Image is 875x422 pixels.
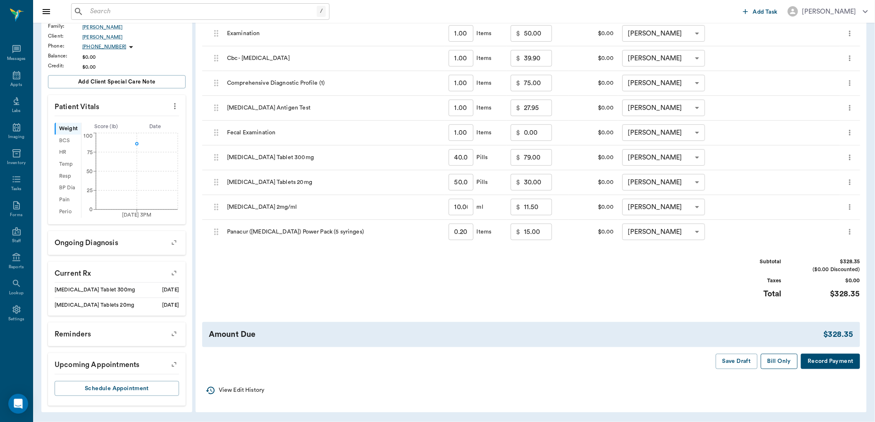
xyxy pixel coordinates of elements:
[10,212,22,218] div: Forms
[84,134,92,138] tspan: 100
[622,50,705,67] div: [PERSON_NAME]
[87,6,317,17] input: Search
[48,322,186,343] p: Reminders
[720,258,782,266] div: Subtotal
[524,100,552,116] input: 0.00
[223,21,445,46] div: Examination
[569,195,618,220] div: $0.00
[524,149,552,166] input: 0.00
[223,46,445,71] div: Cbc - [MEDICAL_DATA]
[473,153,488,162] div: Pills
[82,33,186,41] a: [PERSON_NAME]
[622,124,705,141] div: [PERSON_NAME]
[569,71,618,96] div: $0.00
[622,100,705,116] div: [PERSON_NAME]
[48,231,186,252] p: Ongoing diagnosis
[48,95,186,116] p: Patient Vitals
[82,43,126,50] p: [PHONE_NUMBER]
[824,329,853,341] div: $328.35
[7,56,26,62] div: Messages
[622,25,705,42] div: [PERSON_NAME]
[844,126,856,140] button: more
[473,178,488,186] div: Pills
[559,176,563,188] button: message
[622,75,705,91] div: [PERSON_NAME]
[524,224,552,240] input: 0.00
[516,53,521,63] p: $
[48,52,82,60] div: Balance :
[798,258,860,266] div: $328.35
[473,104,492,112] div: Items
[844,225,856,239] button: more
[209,329,824,341] div: Amount Due
[81,123,131,131] div: Score ( lb )
[48,353,186,374] p: Upcoming appointments
[844,51,856,65] button: more
[720,288,782,300] div: Total
[844,26,856,41] button: more
[844,150,856,165] button: more
[223,121,445,145] div: Fecal Examination
[524,124,552,141] input: 0.00
[473,54,492,62] div: Items
[55,123,81,135] div: Weight
[844,200,856,214] button: more
[516,128,521,138] p: $
[516,202,521,212] p: $
[559,201,563,213] button: message
[162,301,179,309] div: [DATE]
[559,126,563,139] button: message
[82,24,186,31] div: [PERSON_NAME]
[740,4,781,19] button: Add Task
[223,96,445,121] div: [MEDICAL_DATA] Antigen Test
[48,22,82,30] div: Family :
[569,220,618,245] div: $0.00
[524,25,552,42] input: 0.00
[716,354,758,369] button: Save Draft
[55,301,134,309] div: [MEDICAL_DATA] Tablets 20mg
[473,79,492,87] div: Items
[131,123,180,131] div: Date
[89,207,93,212] tspan: 0
[569,170,618,195] div: $0.00
[82,63,186,71] div: $0.00
[524,50,552,67] input: 0.00
[12,108,21,114] div: Labs
[516,227,521,237] p: $
[473,29,492,38] div: Items
[569,46,618,71] div: $0.00
[48,62,82,69] div: Credit :
[55,158,81,170] div: Temp
[48,75,186,88] button: Add client Special Care Note
[78,77,155,86] span: Add client Special Care Note
[12,238,21,244] div: Staff
[223,71,445,96] div: Comprehensive Diagnostic Profile (1)
[55,206,81,218] div: Perio
[87,150,93,155] tspan: 75
[524,199,552,215] input: 0.00
[798,288,860,300] div: $328.35
[223,220,445,245] div: Panacur ([MEDICAL_DATA]) Power Pack (5 syringes)
[524,174,552,191] input: 0.00
[569,121,618,145] div: $0.00
[844,101,856,115] button: more
[516,153,521,162] p: $
[569,96,618,121] div: $0.00
[8,316,25,322] div: Settings
[55,170,81,182] div: Resp
[622,224,705,240] div: [PERSON_NAME]
[844,175,856,189] button: more
[8,134,24,140] div: Imaging
[473,129,492,137] div: Items
[86,169,93,174] tspan: 50
[48,262,186,282] p: Current Rx
[798,277,860,285] div: $0.00
[473,203,483,211] div: ml
[55,182,81,194] div: BP Dia
[798,266,860,274] div: ($0.00 Discounted)
[38,3,55,20] button: Close drawer
[720,277,782,285] div: Taxes
[219,386,264,395] p: View Edit History
[473,228,492,236] div: Items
